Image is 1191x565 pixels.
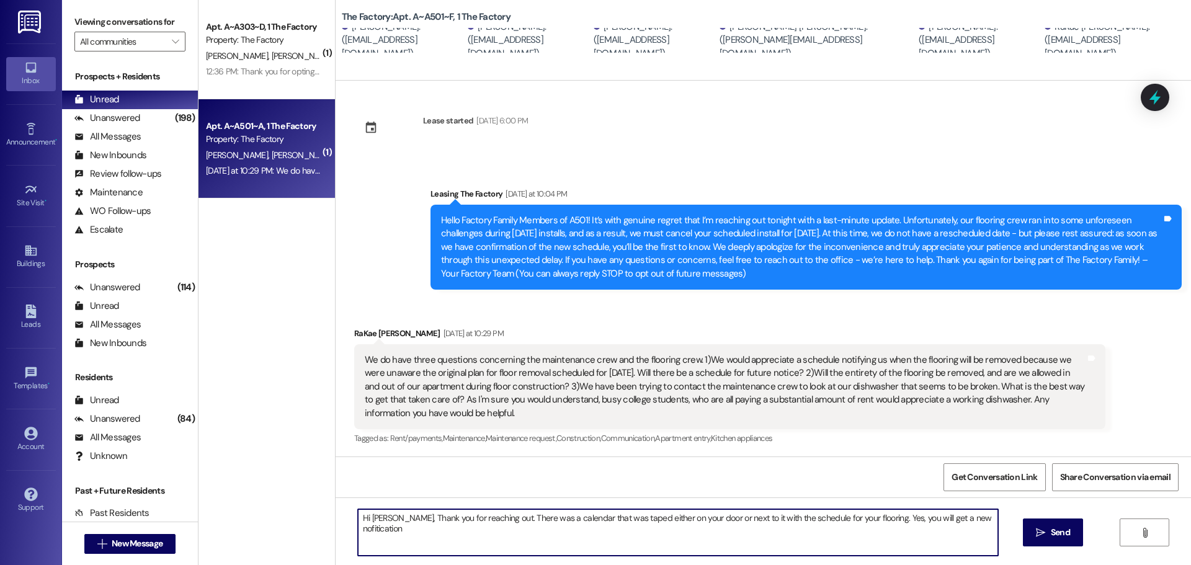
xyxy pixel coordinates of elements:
span: • [55,136,57,145]
a: Templates • [6,362,56,396]
span: Kitchen appliances [711,433,772,443]
div: Property: The Factory [206,33,321,47]
span: Maintenance , [443,433,486,443]
div: [DATE] at 10:04 PM [502,187,567,200]
div: New Inbounds [74,149,146,162]
div: All Messages [74,318,141,331]
div: [PERSON_NAME] [PERSON_NAME]. ([PERSON_NAME][EMAIL_ADDRESS][DOMAIN_NAME]) [720,20,916,60]
span: • [45,197,47,205]
span: [PERSON_NAME] [271,149,337,161]
span: Share Conversation via email [1060,471,1171,484]
div: [PERSON_NAME]. ([EMAIL_ADDRESS][DOMAIN_NAME]) [342,20,465,60]
div: Unread [74,394,119,407]
div: Hello Factory Family Members of A501! It’s with genuine regret that I’m reaching out tonight with... [441,214,1162,280]
div: Maintenance [74,186,143,199]
div: New Inbounds [74,337,146,350]
div: 12:36 PM: Thank you for opting back in to this text conversation. You can now receive texts from ... [206,66,596,77]
div: Apt. A~A501~A, 1 The Factory [206,120,321,133]
div: Residents [62,371,198,384]
span: [PERSON_NAME] [206,50,272,61]
a: Site Visit • [6,179,56,213]
div: Unanswered [74,281,140,294]
button: New Message [84,534,176,554]
div: We do have three questions concerning the maintenance crew and the flooring crew. 1)We would appr... [365,354,1086,420]
div: Leasing The Factory [430,187,1182,205]
div: Past Residents [74,507,149,520]
span: Maintenance request , [486,433,556,443]
div: [PERSON_NAME]. ([EMAIL_ADDRESS][DOMAIN_NAME]) [594,20,716,60]
textarea: Hi [PERSON_NAME], Thank you for reaching out. There was a calendar that was taped either on your ... [358,509,998,556]
span: Get Conversation Link [952,471,1037,484]
div: RaKae [PERSON_NAME] [354,327,1105,344]
a: Account [6,423,56,456]
a: Buildings [6,240,56,274]
div: Unread [74,93,119,106]
div: Property: The Factory [206,133,321,146]
div: (84) [174,409,198,429]
i:  [97,539,107,549]
i:  [172,37,179,47]
img: ResiDesk Logo [18,11,43,33]
div: [DATE] at 10:29 PM [440,327,504,340]
div: All Messages [74,130,141,143]
div: Unread [74,300,119,313]
div: [DATE] 6:00 PM [473,114,528,127]
div: (114) [174,278,198,297]
div: All Messages [74,431,141,444]
span: Apartment entry , [655,433,711,443]
span: Rent/payments , [390,433,443,443]
div: Prospects [62,258,198,271]
a: Inbox [6,57,56,91]
span: Communication , [601,433,656,443]
div: RaKae [PERSON_NAME]. ([EMAIL_ADDRESS][DOMAIN_NAME]) [1045,20,1182,60]
button: Send [1023,518,1083,546]
span: [PERSON_NAME] [206,149,272,161]
button: Share Conversation via email [1052,463,1179,491]
i:  [1036,528,1045,538]
label: Viewing conversations for [74,12,185,32]
a: Leads [6,301,56,334]
i:  [1140,528,1149,538]
button: Get Conversation Link [943,463,1045,491]
span: New Message [112,537,163,550]
div: [PERSON_NAME]. ([EMAIL_ADDRESS][DOMAIN_NAME]) [919,20,1042,60]
div: Unanswered [74,412,140,425]
div: Lease started [423,114,474,127]
div: Prospects + Residents [62,70,198,83]
span: Construction , [556,433,601,443]
div: Past + Future Residents [62,484,198,497]
div: Apt. A~A303~D, 1 The Factory [206,20,321,33]
span: • [48,380,50,388]
a: Support [6,484,56,517]
div: Escalate [74,223,123,236]
div: WO Follow-ups [74,205,151,218]
div: Unanswered [74,112,140,125]
div: Review follow-ups [74,167,161,180]
div: Tagged as: [354,429,1105,447]
b: The Factory: Apt. A~A501~F, 1 The Factory [342,11,511,24]
span: Send [1051,526,1070,539]
div: [PERSON_NAME]. ([EMAIL_ADDRESS][DOMAIN_NAME]) [468,20,591,60]
div: Unknown [74,450,127,463]
div: (198) [172,109,198,128]
input: All communities [80,32,166,51]
span: [PERSON_NAME] [271,50,337,61]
